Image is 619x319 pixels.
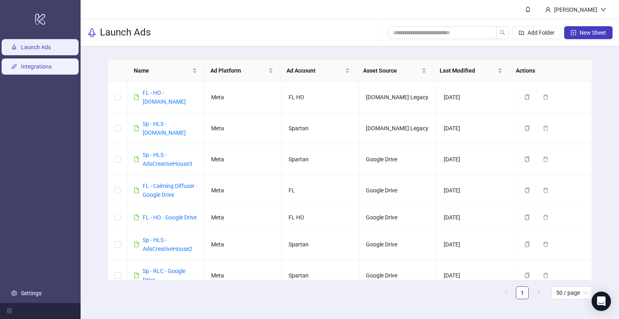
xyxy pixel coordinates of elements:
li: Next Page [532,286,545,299]
span: user [545,7,551,13]
td: FL HO [282,206,359,229]
span: delete [543,156,548,162]
th: Ad Platform [204,60,280,82]
td: Google Drive [359,260,437,291]
span: file [134,156,139,162]
td: Meta [205,175,282,206]
span: file [134,273,139,278]
td: [DATE] [437,229,515,260]
span: delete [543,188,548,193]
td: Google Drive [359,229,437,260]
td: Meta [205,82,282,113]
span: Ad Platform [210,66,267,75]
span: 50 / page [556,287,587,299]
span: New Sheet [580,29,606,36]
th: Last Modified [433,60,510,82]
td: [DOMAIN_NAME] Legacy [359,82,437,113]
span: Add Folder [528,29,555,36]
td: [DATE] [437,82,515,113]
td: FL [282,175,359,206]
td: Spartan [282,113,359,144]
span: file [134,94,139,100]
span: Asset Source [363,66,420,75]
td: [DATE] [437,113,515,144]
td: [DATE] [437,175,515,206]
span: Last Modified [440,66,496,75]
a: Settings [21,290,42,296]
td: Spartan [282,260,359,291]
span: left [504,290,509,295]
span: copy [524,94,530,100]
td: Meta [205,144,282,175]
a: 1 [516,287,528,299]
button: left [500,286,513,299]
span: menu-fold [6,308,12,314]
a: Sp - HLS - [DOMAIN_NAME] [143,121,186,136]
a: Sp - HLS - AdsCreativeHouse2 [143,237,192,252]
span: Name [134,66,191,75]
span: file [134,215,139,220]
a: FL - HO - [DOMAIN_NAME] [143,90,186,105]
div: [PERSON_NAME] [551,5,600,14]
span: delete [543,125,548,131]
span: delete [543,215,548,220]
span: plus-square [571,30,576,35]
button: Add Folder [512,26,561,39]
li: Previous Page [500,286,513,299]
span: down [600,7,606,13]
span: copy [524,242,530,247]
span: Ad Account [287,66,343,75]
span: folder-add [519,30,524,35]
td: [DATE] [437,144,515,175]
td: FL HO [282,82,359,113]
a: Sp - HLS - AdsCreativeHouse3 [143,152,192,167]
span: copy [524,156,530,162]
a: Launch Ads [21,44,51,50]
span: delete [543,242,548,247]
th: Name [127,60,204,82]
span: file [134,242,139,247]
td: [DOMAIN_NAME] Legacy [359,113,437,144]
th: Actions [509,60,586,82]
a: FL - HO - Google Drive [143,214,197,221]
button: right [532,286,545,299]
td: Meta [205,260,282,291]
td: [DATE] [437,206,515,229]
td: Google Drive [359,206,437,229]
td: Meta [205,229,282,260]
span: file [134,125,139,131]
span: delete [543,94,548,100]
span: copy [524,215,530,220]
span: delete [543,273,548,278]
th: Asset Source [357,60,433,82]
div: Page Size [551,286,592,299]
span: copy [524,188,530,193]
td: Spartan [282,229,359,260]
span: search [500,30,505,35]
td: [DATE] [437,260,515,291]
span: right [536,290,541,295]
td: Spartan [282,144,359,175]
span: rocket [87,28,97,38]
td: Meta [205,206,282,229]
div: Open Intercom Messenger [592,292,611,311]
a: Sp - RLC - Google Drive [143,268,185,283]
th: Ad Account [280,60,357,82]
button: New Sheet [564,26,613,39]
a: FL - Calming Diffuser - Google Drive [143,183,197,198]
h3: Launch Ads [100,26,151,39]
span: copy [524,125,530,131]
span: copy [524,273,530,278]
span: bell [525,6,531,12]
td: Google Drive [359,144,437,175]
a: Integrations [21,63,52,70]
li: 1 [516,286,529,299]
span: file [134,188,139,193]
td: Meta [205,113,282,144]
td: Google Drive [359,175,437,206]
